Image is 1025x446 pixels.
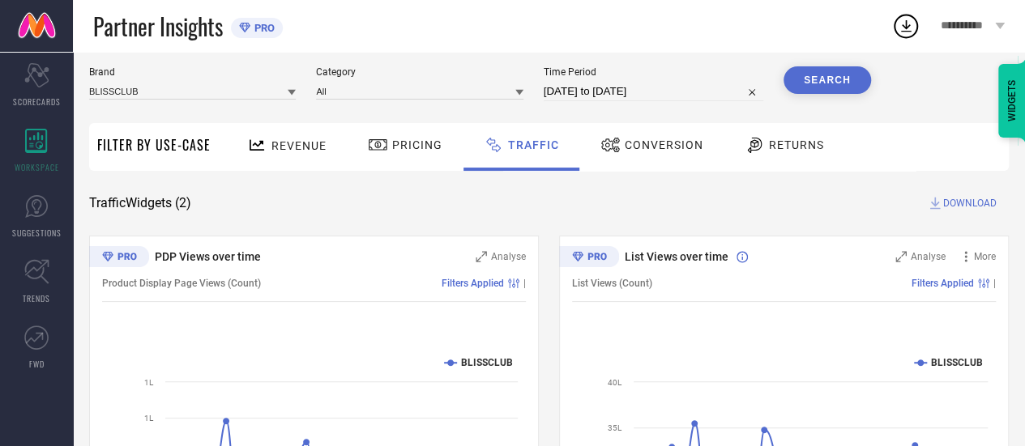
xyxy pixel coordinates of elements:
[316,66,523,78] span: Category
[931,357,983,368] text: BLISSCLUB
[144,414,154,423] text: 1L
[911,251,946,262] span: Analyse
[29,358,45,370] span: FWD
[769,138,824,151] span: Returns
[392,138,442,151] span: Pricing
[544,82,763,101] input: Select time period
[250,22,275,34] span: PRO
[23,292,50,304] span: TRENDS
[891,11,920,40] div: Open download list
[97,135,211,155] span: Filter By Use-Case
[784,66,871,94] button: Search
[974,251,996,262] span: More
[89,66,296,78] span: Brand
[89,246,149,270] div: Premium
[12,227,62,239] span: SUGGESTIONS
[144,378,154,387] text: 1L
[102,278,261,289] span: Product Display Page Views (Count)
[93,10,223,43] span: Partner Insights
[89,195,191,211] span: Traffic Widgets ( 2 )
[625,138,703,151] span: Conversion
[476,251,487,262] svg: Zoom
[943,195,997,211] span: DOWNLOAD
[544,66,763,78] span: Time Period
[508,138,559,151] span: Traffic
[559,246,619,270] div: Premium
[461,357,513,368] text: BLISSCLUB
[13,96,61,108] span: SCORECARDS
[608,423,622,432] text: 35L
[442,278,504,289] span: Filters Applied
[895,251,907,262] svg: Zoom
[155,250,261,263] span: PDP Views over time
[608,378,622,387] text: 40L
[15,161,59,173] span: WORKSPACE
[572,278,652,289] span: List Views (Count)
[625,250,728,263] span: List Views over time
[523,278,526,289] span: |
[912,278,974,289] span: Filters Applied
[491,251,526,262] span: Analyse
[271,139,327,152] span: Revenue
[993,278,996,289] span: |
